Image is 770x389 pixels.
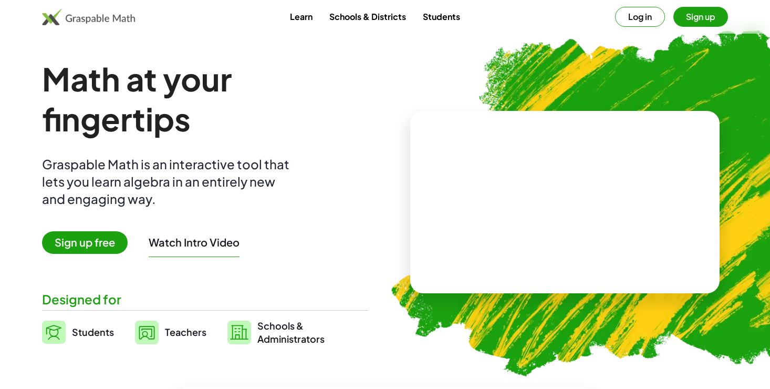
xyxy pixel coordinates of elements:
span: Schools & Administrators [257,319,325,345]
a: Students [414,7,469,26]
div: Designed for [42,291,368,308]
img: svg%3e [135,321,159,344]
div: Graspable Math is an interactive tool that lets you learn algebra in an entirely new and engaging... [42,156,294,208]
a: Learn [282,7,321,26]
video: What is this? This is dynamic math notation. Dynamic math notation plays a central role in how Gr... [486,163,644,242]
span: Sign up free [42,231,128,254]
a: Schools & Districts [321,7,414,26]
a: Students [42,319,114,345]
img: svg%3e [42,321,66,344]
span: Teachers [165,326,206,338]
a: Teachers [135,319,206,345]
button: Sign up [673,7,728,27]
button: Watch Intro Video [149,236,240,249]
button: Log in [615,7,665,27]
a: Schools &Administrators [227,319,325,345]
span: Students [72,326,114,338]
h1: Math at your fingertips [42,59,368,139]
img: svg%3e [227,321,251,344]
